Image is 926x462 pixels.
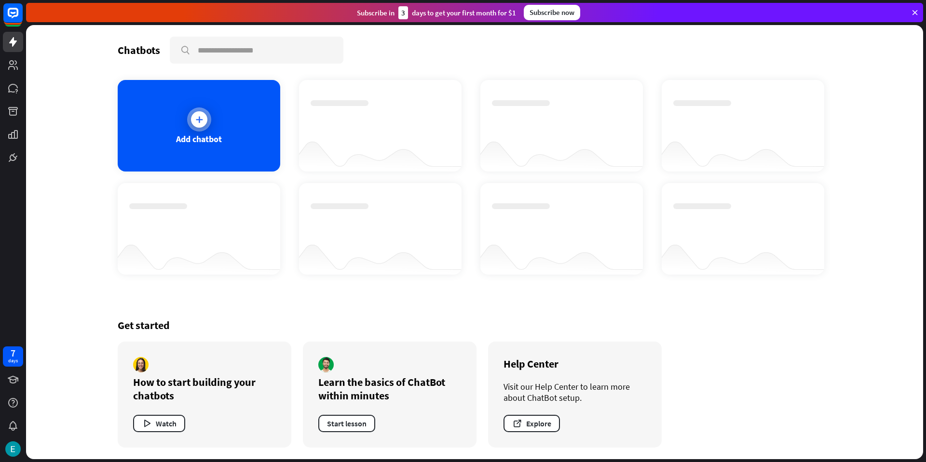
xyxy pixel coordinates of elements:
div: Subscribe now [524,5,580,20]
div: 7 [11,349,15,357]
div: days [8,357,18,364]
div: Get started [118,318,831,332]
a: 7 days [3,346,23,367]
div: 3 [398,6,408,19]
button: Open LiveChat chat widget [8,4,37,33]
div: Chatbots [118,43,160,57]
div: Subscribe in days to get your first month for $1 [357,6,516,19]
div: How to start building your chatbots [133,375,276,402]
button: Watch [133,415,185,432]
img: author [318,357,334,372]
div: Add chatbot [176,133,222,145]
div: Help Center [504,357,646,370]
button: Explore [504,415,560,432]
div: Visit our Help Center to learn more about ChatBot setup. [504,381,646,403]
button: Start lesson [318,415,375,432]
img: author [133,357,149,372]
div: Learn the basics of ChatBot within minutes [318,375,461,402]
